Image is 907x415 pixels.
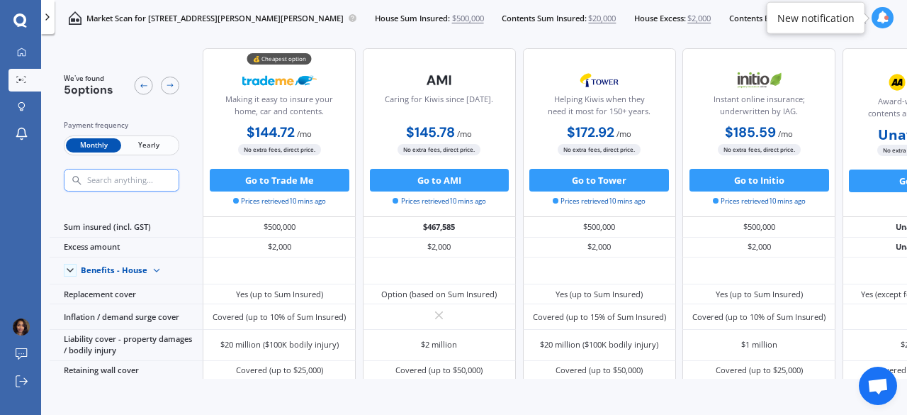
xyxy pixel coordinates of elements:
[689,169,829,192] button: Go to Initio
[406,123,455,141] b: $145.78
[533,311,666,323] div: Covered (up to 15% of Sum Insured)
[556,289,643,300] div: Yes (up to Sum Insured)
[529,169,669,192] button: Go to Tower
[50,217,203,237] div: Sum insured (incl. GST)
[502,13,587,24] span: Contents Sum Insured:
[777,11,855,25] div: New notification
[452,13,484,24] span: $500,000
[213,94,346,122] div: Making it easy to insure your home, car and contents.
[725,123,776,141] b: $185.59
[398,144,480,155] span: No extra fees, direct price.
[859,367,897,405] div: Open chat
[718,144,801,155] span: No extra fees, direct price.
[13,319,30,336] img: ACg8ocInu09xIs9pdzJzRpsucE9TEZlZ4lIVS6KlVnL_pxx7MpWb3eGE1Q=s96-c
[64,74,113,84] span: We've found
[741,339,777,350] div: $1 million
[50,361,203,381] div: Retaining wall cover
[64,120,179,131] div: Payment frequency
[567,123,614,141] b: $172.92
[242,66,317,94] img: Trademe.webp
[588,13,616,24] span: $20,000
[616,128,631,139] span: / mo
[457,128,472,139] span: / mo
[540,339,658,350] div: $20 million ($100K bodily injury)
[692,311,826,323] div: Covered (up to 10% of Sum Insured)
[402,66,477,94] img: AMI-text-1.webp
[385,94,493,122] div: Caring for Kiwis since [DATE].
[64,82,113,97] span: 5 options
[86,175,202,185] input: Search anything...
[716,289,803,300] div: Yes (up to Sum Insured)
[687,13,711,24] span: $2,000
[395,365,483,376] div: Covered (up to $50,000)
[210,169,349,192] button: Go to Trade Me
[523,238,676,258] div: $2,000
[81,265,147,275] div: Benefits - House
[370,169,509,192] button: Go to AMI
[236,289,323,300] div: Yes (up to Sum Insured)
[50,284,203,304] div: Replacement cover
[562,66,637,94] img: Tower.webp
[236,365,323,376] div: Covered (up to $25,000)
[50,238,203,258] div: Excess amount
[66,138,121,153] span: Monthly
[729,13,791,24] span: Contents Excess:
[421,339,457,350] div: $2 million
[220,339,339,350] div: $20 million ($100K bodily injury)
[203,238,356,258] div: $2,000
[238,144,321,155] span: No extra fees, direct price.
[558,144,641,155] span: No extra fees, direct price.
[634,13,686,24] span: House Excess:
[247,123,295,141] b: $144.72
[553,197,646,206] span: Prices retrieved 10 mins ago
[363,238,516,258] div: $2,000
[523,217,676,237] div: $500,000
[147,262,166,280] img: Benefit content down
[203,217,356,237] div: $500,000
[532,94,665,122] div: Helping Kiwis when they need it most for 150+ years.
[50,330,203,361] div: Liability cover - property damages / bodily injury
[381,289,497,300] div: Option (based on Sum Insured)
[778,128,793,139] span: / mo
[50,304,203,329] div: Inflation / demand surge cover
[692,94,826,122] div: Instant online insurance; underwritten by IAG.
[721,66,796,94] img: Initio.webp
[556,365,643,376] div: Covered (up to $50,000)
[213,311,346,323] div: Covered (up to 10% of Sum Insured)
[247,53,312,65] div: 💰 Cheapest option
[716,365,803,376] div: Covered (up to $25,000)
[682,217,835,237] div: $500,000
[363,217,516,237] div: $467,585
[121,138,176,153] span: Yearly
[68,11,81,25] img: home-and-contents.b802091223b8502ef2dd.svg
[682,238,835,258] div: $2,000
[375,13,450,24] span: House Sum Insured:
[233,197,326,206] span: Prices retrieved 10 mins ago
[393,197,485,206] span: Prices retrieved 10 mins ago
[713,197,806,206] span: Prices retrieved 10 mins ago
[297,128,312,139] span: / mo
[86,13,344,24] p: Market Scan for [STREET_ADDRESS][PERSON_NAME][PERSON_NAME]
